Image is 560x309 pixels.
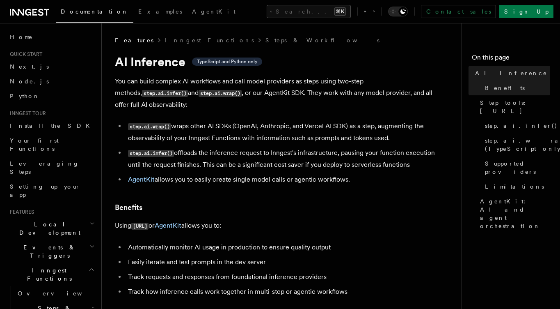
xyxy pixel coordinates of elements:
a: Steps & Workflows [265,36,379,44]
span: AgentKit: AI and agent orchestration [480,197,550,230]
a: Leveraging Steps [7,156,96,179]
button: Events & Triggers [7,240,96,263]
li: wraps other AI SDKs (OpenAI, Anthropic, and Vercel AI SDK) as a step, augmenting the observabilit... [126,120,443,144]
p: Using or allows you to: [115,220,443,232]
span: Leveraging Steps [10,160,79,175]
span: Inngest Functions [7,266,89,283]
a: AgentKit [128,175,155,183]
code: [URL] [131,223,149,230]
span: step.ai.infer() [485,122,558,130]
span: Quick start [7,51,42,58]
code: step.ai.wrap() [128,123,171,130]
button: Toggle dark mode [388,7,408,16]
a: Examples [133,2,187,22]
span: Inngest tour [7,110,46,117]
a: Your first Functions [7,133,96,156]
button: Local Development [7,217,96,240]
a: AgentKit: AI and agent orchestration [477,194,550,233]
span: Features [115,36,153,44]
a: Limitations [482,179,550,194]
a: Install the SDK [7,118,96,133]
a: step.ai.wrap() (TypeScript only) [482,133,550,156]
span: Benefits [485,84,525,92]
a: Setting up your app [7,179,96,202]
code: step.ai.wrap() [199,90,242,97]
a: AgentKit [187,2,240,22]
a: Benefits [482,81,550,95]
a: Sign Up [499,5,553,18]
a: Supported providers [482,156,550,179]
span: Node.js [10,78,49,85]
a: AI Inference [472,66,550,81]
li: Track how inference calls work together in multi-step or agentic workflows [126,286,443,297]
h4: On this page [472,53,550,66]
li: Track requests and responses from foundational inference providers [126,271,443,283]
a: Python [7,89,96,104]
span: Step tools: [URL] [480,99,550,115]
span: Home [10,33,33,41]
span: Setting up your app [10,183,80,198]
li: offloads the inference request to Inngest's infrastructure, pausing your function execution until... [126,147,443,171]
a: Step tools: [URL] [477,95,550,118]
span: Python [10,93,40,99]
a: Inngest Functions [165,36,254,44]
a: Overview [14,286,96,301]
span: Supported providers [485,159,550,176]
a: Node.js [7,74,96,89]
button: Inngest Functions [7,263,96,286]
span: AI Inference [475,69,547,77]
span: Install the SDK [10,122,95,129]
span: Limitations [485,182,544,191]
span: TypeScript and Python only [197,58,257,65]
span: Examples [138,8,182,15]
a: Benefits [115,202,142,213]
span: Documentation [61,8,128,15]
span: Local Development [7,220,89,237]
a: step.ai.infer() [482,118,550,133]
li: Automatically monitor AI usage in production to ensure quality output [126,242,443,253]
a: Documentation [56,2,133,23]
li: Easily iterate and test prompts in the dev server [126,256,443,268]
a: Home [7,30,96,44]
p: You can build complex AI workflows and call model providers as steps using two-step methods, and ... [115,76,443,111]
button: Search...⌘K [267,5,351,18]
span: Next.js [10,63,49,70]
code: step.ai.infer() [142,90,188,97]
span: Events & Triggers [7,243,89,260]
span: Features [7,209,34,215]
code: step.ai.infer() [128,150,174,157]
h1: AI Inference [115,54,443,69]
span: Overview [18,290,102,297]
li: allows you to easily create single model calls or agentic workflows. [126,174,443,185]
span: Your first Functions [10,137,59,152]
a: Contact sales [421,5,496,18]
kbd: ⌘K [334,7,346,16]
a: AgentKit [155,221,181,229]
span: AgentKit [192,8,235,15]
a: Next.js [7,59,96,74]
